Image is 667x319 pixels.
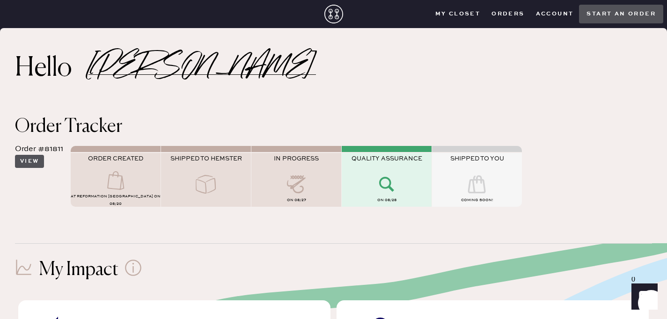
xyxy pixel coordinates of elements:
span: on 08/28 [377,198,396,203]
span: SHIPPED TO YOU [450,155,504,162]
span: AT Reformation [GEOGRAPHIC_DATA] on 08/20 [71,194,161,206]
span: COMING SOON! [461,198,493,203]
iframe: Front Chat [623,277,663,317]
span: QUALITY ASSURANCE [352,155,422,162]
span: Order Tracker [15,117,122,136]
button: Account [530,7,579,21]
span: SHIPPED TO HEMSTER [170,155,242,162]
button: View [15,155,44,168]
span: on 08/27 [287,198,306,203]
h1: My Impact [39,259,118,281]
button: My Closet [430,7,486,21]
button: Orders [486,7,530,21]
span: IN PROGRESS [274,155,319,162]
div: Order #81811 [15,144,63,155]
h2: Hello [15,58,88,80]
button: Start an order [579,5,663,23]
span: ORDER CREATED [88,155,143,162]
h2: [PERSON_NAME] [88,63,316,75]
